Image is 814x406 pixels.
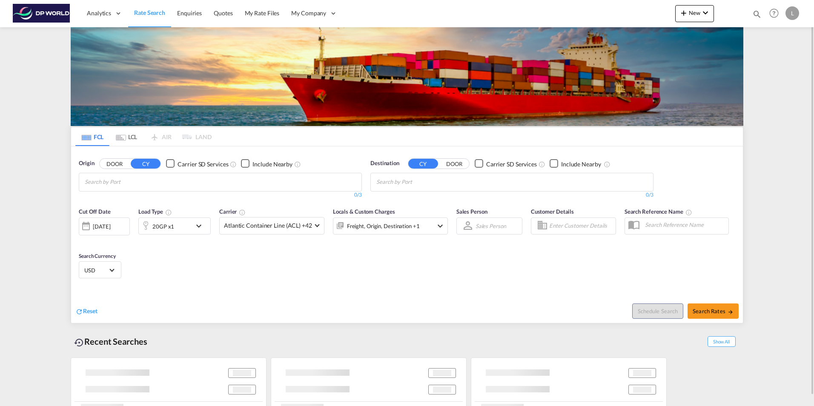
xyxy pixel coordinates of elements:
md-icon: icon-backup-restore [74,337,84,348]
div: L [785,6,799,20]
div: Include Nearby [252,160,292,168]
md-chips-wrap: Chips container with autocompletion. Enter the text area, type text to search, and then use the u... [375,173,461,189]
span: Load Type [138,208,172,215]
div: icon-refreshReset [75,307,97,316]
md-icon: icon-refresh [75,308,83,315]
md-icon: icon-chevron-down [700,8,711,18]
div: Recent Searches [71,332,151,351]
div: [DATE] [79,217,130,235]
div: OriginDOOR CY Checkbox No InkUnchecked: Search for CY (Container Yard) services for all selected ... [71,146,743,323]
div: Carrier SD Services [486,160,537,168]
img: LCL+%26+FCL+BACKGROUND.png [71,27,743,126]
md-icon: Unchecked: Search for CY (Container Yard) services for all selected carriers.Checked : Search for... [230,160,237,167]
div: 0/3 [79,192,362,199]
md-tab-item: FCL [75,127,109,146]
button: CY [131,159,161,169]
md-icon: Your search will be saved by the below given name [685,209,692,215]
button: Search Ratesicon-arrow-right [688,303,739,319]
input: Enter Customer Details [549,219,613,232]
span: Sales Person [456,208,487,215]
span: Destination [370,159,399,168]
span: Search Reference Name [625,208,692,215]
button: icon-plus 400-fgNewicon-chevron-down [675,5,714,22]
div: Include Nearby [561,160,601,168]
span: My Rate Files [245,9,280,17]
md-icon: The selected Trucker/Carrierwill be displayed in the rate results If the rates are from another f... [239,209,246,215]
div: 0/3 [370,192,653,199]
md-tab-item: LCL [109,127,143,146]
md-icon: Unchecked: Ignores neighbouring ports when fetching rates.Checked : Includes neighbouring ports w... [604,160,610,167]
span: Analytics [87,9,111,17]
img: c08ca190194411f088ed0f3ba295208c.png [13,4,70,23]
md-checkbox: Checkbox No Ink [550,159,601,168]
md-icon: icon-information-outline [165,209,172,215]
span: My Company [291,9,326,17]
md-icon: Unchecked: Ignores neighbouring ports when fetching rates.Checked : Includes neighbouring ports w... [294,160,301,167]
span: Search Currency [79,252,116,259]
md-select: Sales Person [475,220,507,232]
span: Origin [79,159,94,168]
div: Freight Origin Destination Factory Stuffingicon-chevron-down [333,217,448,234]
span: USD [84,266,108,274]
span: Quotes [214,9,232,17]
md-checkbox: Checkbox No Ink [475,159,537,168]
div: Carrier SD Services [178,160,228,168]
span: Atlantic Container Line (ACL) +42 [224,221,312,230]
md-checkbox: Checkbox No Ink [241,159,292,168]
div: 20GP x1 [152,220,174,232]
md-icon: icon-arrow-right [728,309,734,315]
md-chips-wrap: Chips container with autocompletion. Enter the text area, type text to search, and then use the u... [83,173,169,189]
md-datepicker: Select [79,234,85,246]
span: Help [767,6,781,20]
span: Reset [83,307,97,315]
span: Rate Search [134,9,165,16]
button: DOOR [439,159,469,169]
button: DOOR [100,159,129,169]
div: icon-magnify [752,9,762,22]
button: Note: By default Schedule search will only considerorigin ports, destination ports and cut off da... [632,303,683,319]
span: Search Rates [693,308,734,315]
button: CY [408,159,438,169]
span: Locals & Custom Charges [333,208,395,215]
md-checkbox: Checkbox No Ink [166,159,228,168]
div: Freight Origin Destination Factory Stuffing [347,220,420,232]
input: Chips input. [376,175,457,189]
span: Customer Details [531,208,574,215]
md-select: Select Currency: $ USDUnited States Dollar [83,264,117,276]
md-icon: icon-plus 400-fg [679,8,689,18]
md-pagination-wrapper: Use the left and right arrow keys to navigate between tabs [75,127,212,146]
md-icon: Unchecked: Search for CY (Container Yard) services for all selected carriers.Checked : Search for... [539,160,545,167]
md-icon: icon-chevron-down [194,220,208,231]
span: Carrier [219,208,246,215]
span: Enquiries [177,9,202,17]
md-icon: icon-magnify [752,9,762,19]
span: New [679,9,711,16]
div: Help [767,6,785,21]
span: Cut Off Date [79,208,111,215]
div: 20GP x1icon-chevron-down [138,217,211,234]
md-icon: icon-chevron-down [435,220,445,231]
input: Search Reference Name [641,218,728,231]
div: [DATE] [93,223,110,230]
span: Show All [708,336,736,347]
input: Chips input. [85,175,166,189]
